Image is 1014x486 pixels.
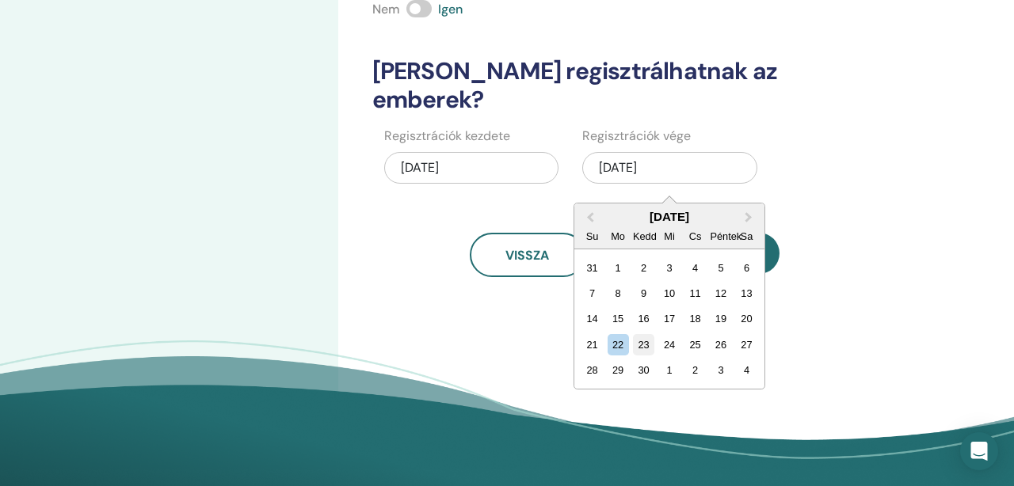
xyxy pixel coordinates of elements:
[711,359,732,381] div: Choose Friday, October 3rd, 2025
[684,308,706,329] div: Choose Thursday, September 18th, 2025
[633,257,654,279] div: Choose Tuesday, September 2nd, 2025
[608,283,629,304] div: Choose Monday, September 8th, 2025
[684,283,706,304] div: Choose Thursday, September 11th, 2025
[664,230,675,242] font: Mi
[659,257,680,279] div: Choose Wednesday, September 3rd, 2025
[633,334,654,355] div: Choose Tuesday, September 23rd, 2025
[372,55,778,115] font: [PERSON_NAME] regisztrálhatnak az emberek?
[736,308,757,329] div: Choose Saturday, September 20th, 2025
[684,334,706,355] div: Choose Thursday, September 25th, 2025
[576,205,601,230] button: Előző hónap
[684,359,706,381] div: Choose Thursday, October 2nd, 2025
[736,257,757,279] div: Choose Saturday, September 6th, 2025
[599,159,637,176] font: [DATE]
[711,257,732,279] div: Choose Friday, September 5th, 2025
[401,159,439,176] font: [DATE]
[372,1,400,17] font: Nem
[608,359,629,381] div: Choose Monday, September 29th, 2025
[608,334,629,355] div: Choose Monday, September 22nd, 2025
[581,257,603,279] div: Choose Sunday, August 31st, 2025
[574,203,765,389] div: Dátum kiválasztása
[611,230,625,242] font: Mo
[633,283,654,304] div: Choose Tuesday, September 9th, 2025
[608,308,629,329] div: Choose Monday, September 15th, 2025
[582,127,691,144] font: Regisztrációk vége
[384,127,510,144] font: Regisztrációk kezdete
[659,308,680,329] div: Choose Wednesday, September 17th, 2025
[580,255,760,383] div: Month September, 2025
[736,283,757,304] div: Choose Saturday, September 13th, 2025
[736,334,757,355] div: Choose Saturday, September 27th, 2025
[741,230,753,242] font: Sa
[711,283,732,304] div: Choose Friday, September 12th, 2025
[608,257,629,279] div: Choose Monday, September 1st, 2025
[470,233,585,277] button: Vissza
[960,432,998,470] div: Intercom Messenger megnyitása
[633,308,654,329] div: Choose Tuesday, September 16th, 2025
[581,359,603,381] div: Choose Sunday, September 28th, 2025
[574,210,764,223] div: [DATE]
[633,230,657,242] font: Kedd
[659,359,680,381] div: Choose Wednesday, October 1st, 2025
[659,334,680,355] div: Choose Wednesday, September 24th, 2025
[711,230,742,242] font: Péntek
[689,230,702,242] font: Cs
[505,247,549,264] font: Vissza
[711,334,732,355] div: Choose Friday, September 26th, 2025
[633,359,654,381] div: Choose Tuesday, September 30th, 2025
[736,359,757,381] div: Choose Saturday, October 4th, 2025
[581,283,603,304] div: Choose Sunday, September 7th, 2025
[711,308,732,329] div: Choose Friday, September 19th, 2025
[581,308,603,329] div: Choose Sunday, September 14th, 2025
[684,257,706,279] div: Choose Thursday, September 4th, 2025
[659,283,680,304] div: Choose Wednesday, September 10th, 2025
[581,334,603,355] div: Choose Sunday, September 21st, 2025
[438,1,463,17] font: Igen
[586,230,599,242] font: Su
[738,205,763,230] button: Következő hónap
